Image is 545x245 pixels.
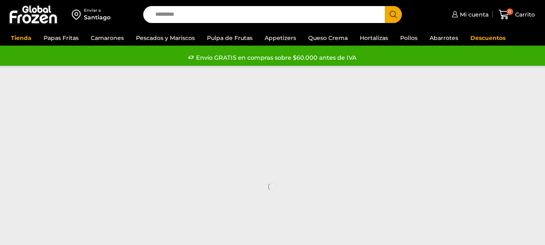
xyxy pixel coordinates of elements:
a: Pollos [396,30,422,46]
img: address-field-icon.svg [72,8,84,21]
span: 0 [507,8,513,15]
a: Papas Fritas [40,30,83,46]
a: Abarrotes [426,30,462,46]
a: Pescados y Mariscos [132,30,199,46]
a: Appetizers [261,30,300,46]
a: Tienda [7,30,35,46]
a: Pulpa de Frutas [203,30,257,46]
a: Mi cuenta [450,6,489,23]
div: Santiago [84,13,111,21]
a: Queso Crema [304,30,352,46]
a: Descuentos [466,30,510,46]
div: Enviar a [84,8,111,13]
a: Camarones [87,30,128,46]
span: Carrito [513,10,535,19]
button: Search button [385,6,402,23]
a: 0 Carrito [497,5,537,24]
a: Hortalizas [356,30,392,46]
span: Mi cuenta [458,10,489,19]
